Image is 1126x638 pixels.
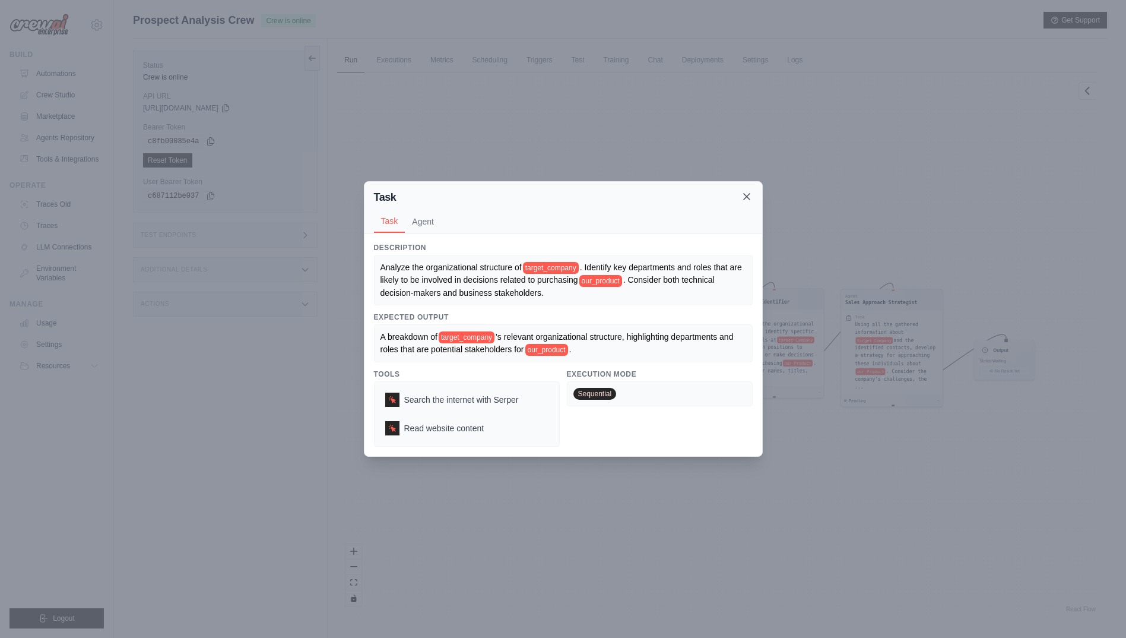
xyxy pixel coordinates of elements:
[1067,581,1126,638] iframe: Chat Widget
[380,332,438,342] span: A breakdown of
[404,394,519,406] span: Search the internet with Serper
[374,369,560,379] h3: Tools
[525,344,568,356] span: our_product
[380,275,717,297] span: . Consider both technical decision-makers and business stakeholders.
[523,262,579,274] span: target_company
[579,275,622,287] span: our_product
[374,189,397,206] h2: Task
[374,210,405,233] button: Task
[573,388,617,400] span: Sequential
[374,312,753,322] h3: Expected Output
[404,422,484,434] span: Read website content
[374,243,753,252] h3: Description
[380,332,736,354] span: 's relevant organizational structure, highlighting departments and roles that are potential stake...
[567,369,753,379] h3: Execution Mode
[439,331,494,343] span: target_company
[380,263,522,272] span: Analyze the organizational structure of
[569,345,572,354] span: .
[405,210,441,233] button: Agent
